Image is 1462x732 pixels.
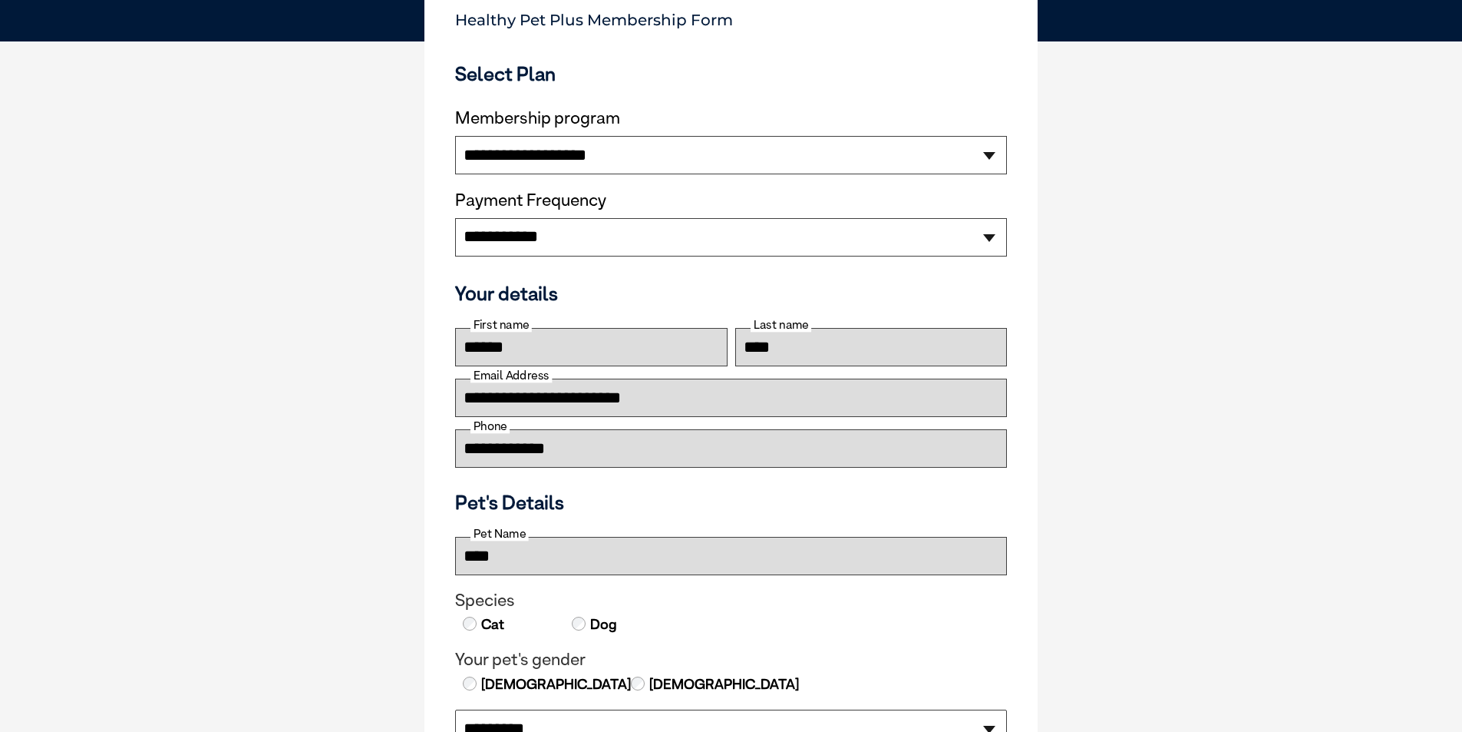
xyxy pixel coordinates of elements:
[470,419,510,433] label: Phone
[455,650,1007,670] legend: Your pet's gender
[455,4,1007,29] p: Healthy Pet Plus Membership Form
[449,491,1013,514] h3: Pet's Details
[455,190,606,210] label: Payment Frequency
[455,282,1007,305] h3: Your details
[455,591,1007,611] legend: Species
[470,369,552,383] label: Email Address
[751,318,811,332] label: Last name
[455,62,1007,85] h3: Select Plan
[455,108,1007,128] label: Membership program
[470,318,532,332] label: First name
